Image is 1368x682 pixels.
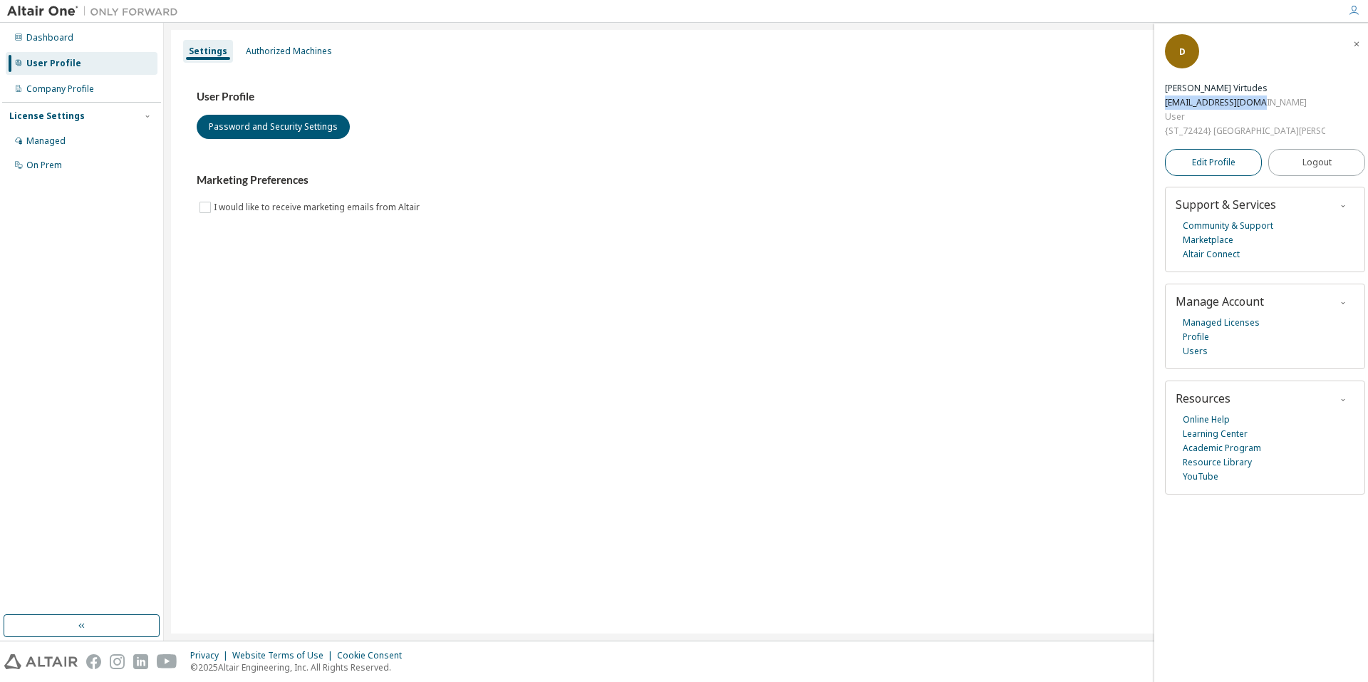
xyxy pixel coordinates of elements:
[1183,247,1240,262] a: Altair Connect
[1302,155,1332,170] span: Logout
[1176,197,1276,212] span: Support & Services
[157,654,177,669] img: youtube.svg
[214,199,423,216] label: I would like to receive marketing emails from Altair
[26,58,81,69] div: User Profile
[197,90,1335,104] h3: User Profile
[133,654,148,669] img: linkedin.svg
[1183,330,1209,344] a: Profile
[1179,46,1186,58] span: D
[1165,81,1325,95] div: Daniel Bobillo Virtudes
[110,654,125,669] img: instagram.svg
[26,32,73,43] div: Dashboard
[1183,233,1233,247] a: Marketplace
[1183,470,1218,484] a: YouTube
[9,110,85,122] div: License Settings
[337,650,410,661] div: Cookie Consent
[26,83,94,95] div: Company Profile
[1183,316,1260,330] a: Managed Licenses
[1183,441,1261,455] a: Academic Program
[1192,157,1235,168] span: Edit Profile
[1165,110,1325,124] div: User
[1268,149,1365,176] button: Logout
[1176,294,1264,309] span: Manage Account
[1183,455,1252,470] a: Resource Library
[7,4,185,19] img: Altair One
[1183,413,1230,427] a: Online Help
[1165,149,1262,176] a: Edit Profile
[246,46,332,57] div: Authorized Machines
[189,46,227,57] div: Settings
[1165,95,1325,110] div: [EMAIL_ADDRESS][DOMAIN_NAME]
[1183,219,1273,233] a: Community & Support
[1176,391,1230,406] span: Resources
[197,173,1335,187] h3: Marketing Preferences
[190,661,410,673] p: © 2025 Altair Engineering, Inc. All Rights Reserved.
[26,135,66,147] div: Managed
[1183,344,1208,358] a: Users
[190,650,232,661] div: Privacy
[197,115,350,139] button: Password and Security Settings
[26,160,62,171] div: On Prem
[4,654,78,669] img: altair_logo.svg
[86,654,101,669] img: facebook.svg
[1165,124,1325,138] div: {ST_72424} [GEOGRAPHIC_DATA][PERSON_NAME]
[232,650,337,661] div: Website Terms of Use
[1183,427,1248,441] a: Learning Center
